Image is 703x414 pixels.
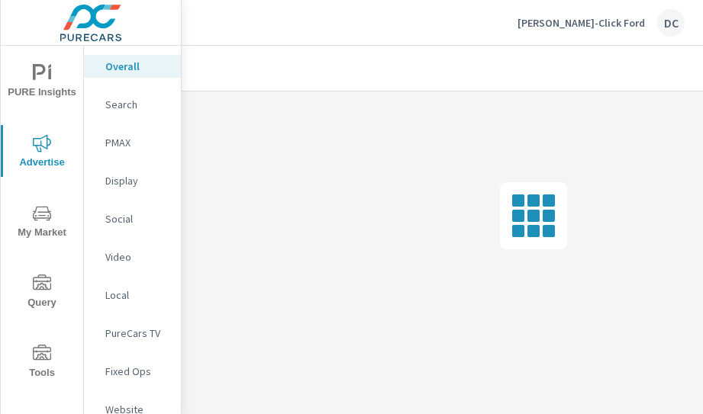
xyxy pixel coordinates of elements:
[84,207,181,230] div: Social
[84,55,181,78] div: Overall
[105,97,169,112] p: Search
[84,93,181,116] div: Search
[105,364,169,379] p: Fixed Ops
[84,284,181,306] div: Local
[105,326,169,341] p: PureCars TV
[5,345,79,382] span: Tools
[84,169,181,192] div: Display
[84,360,181,383] div: Fixed Ops
[5,134,79,172] span: Advertise
[84,131,181,154] div: PMAX
[105,249,169,265] p: Video
[5,64,79,101] span: PURE Insights
[5,204,79,242] span: My Market
[105,287,169,303] p: Local
[84,322,181,345] div: PureCars TV
[105,59,169,74] p: Overall
[105,135,169,150] p: PMAX
[5,274,79,312] span: Query
[84,246,181,268] div: Video
[657,9,685,37] div: DC
[518,16,645,30] p: [PERSON_NAME]-Click Ford
[105,211,169,226] p: Social
[105,173,169,188] p: Display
